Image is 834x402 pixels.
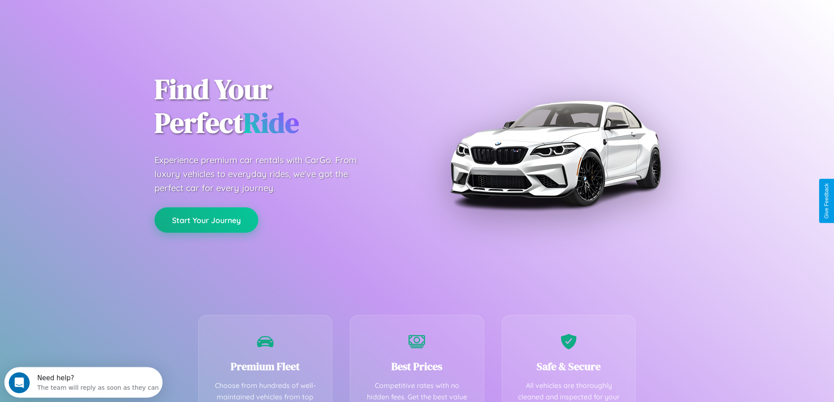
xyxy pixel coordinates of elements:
div: Give Feedback [823,183,830,219]
button: Start Your Journey [155,207,258,233]
div: The team will reply as soon as they can [33,14,155,24]
p: Experience premium car rentals with CarGo. From luxury vehicles to everyday rides, we've got the ... [155,153,373,195]
h3: Safe & Secure [515,359,623,374]
img: Premium BMW car rental vehicle [446,44,665,262]
iframe: Intercom live chat discovery launcher [4,367,162,398]
span: Ride [243,104,299,142]
div: Open Intercom Messenger [4,3,163,28]
div: Need help? [33,7,155,14]
h3: Best Prices [363,359,471,374]
h1: Find Your Perfect [155,73,404,140]
h3: Premium Fleet [212,359,319,374]
iframe: Intercom live chat [9,372,30,393]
